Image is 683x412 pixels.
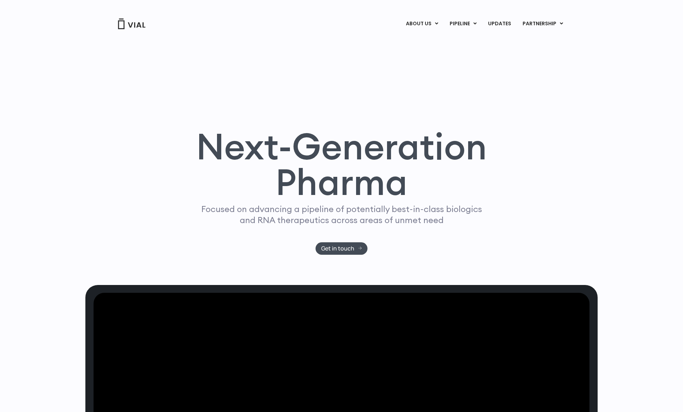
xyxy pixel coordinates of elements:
[400,18,444,30] a: ABOUT USMenu Toggle
[316,242,368,255] a: Get in touch
[482,18,517,30] a: UPDATES
[444,18,482,30] a: PIPELINEMenu Toggle
[198,204,485,226] p: Focused on advancing a pipeline of potentially best-in-class biologics and RNA therapeutics acros...
[117,19,146,29] img: Vial Logo
[321,246,354,251] span: Get in touch
[517,18,569,30] a: PARTNERSHIPMenu Toggle
[187,128,496,200] h1: Next-Generation Pharma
